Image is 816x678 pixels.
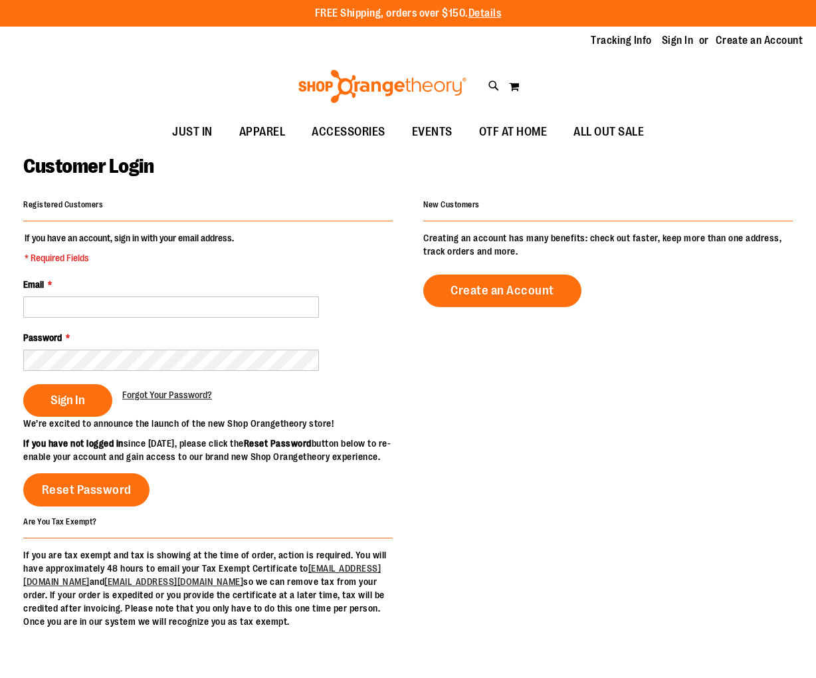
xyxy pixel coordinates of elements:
[423,275,581,307] a: Create an Account
[468,7,502,19] a: Details
[312,117,385,147] span: ACCESSORIES
[23,516,97,526] strong: Are You Tax Exempt?
[451,283,554,298] span: Create an Account
[662,33,694,48] a: Sign In
[315,6,502,21] p: FREE Shipping, orders over $150.
[399,117,466,148] a: EVENTS
[23,200,103,209] strong: Registered Customers
[239,117,286,147] span: APPAREL
[42,483,132,497] span: Reset Password
[716,33,803,48] a: Create an Account
[159,117,226,148] a: JUST IN
[122,388,212,401] a: Forgot Your Password?
[172,117,213,147] span: JUST IN
[25,251,234,265] span: * Required Fields
[573,117,644,147] span: ALL OUT SALE
[560,117,657,148] a: ALL OUT SALE
[23,155,153,177] span: Customer Login
[466,117,561,148] a: OTF AT HOME
[23,231,235,265] legend: If you have an account, sign in with your email address.
[298,117,399,148] a: ACCESSORIES
[296,70,468,103] img: Shop Orangetheory
[226,117,299,148] a: APPAREL
[23,473,150,507] a: Reset Password
[51,393,85,407] span: Sign In
[104,576,243,587] a: [EMAIL_ADDRESS][DOMAIN_NAME]
[23,548,393,628] p: If you are tax exempt and tax is showing at the time of order, action is required. You will have ...
[23,384,112,417] button: Sign In
[412,117,453,147] span: EVENTS
[23,437,408,463] p: since [DATE], please click the button below to re-enable your account and gain access to our bran...
[423,231,793,258] p: Creating an account has many benefits: check out faster, keep more than one address, track orders...
[244,438,312,449] strong: Reset Password
[479,117,548,147] span: OTF AT HOME
[423,200,480,209] strong: New Customers
[591,33,652,48] a: Tracking Info
[23,279,44,290] span: Email
[23,417,408,430] p: We’re excited to announce the launch of the new Shop Orangetheory store!
[23,332,62,343] span: Password
[23,438,124,449] strong: If you have not logged in
[122,390,212,400] span: Forgot Your Password?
